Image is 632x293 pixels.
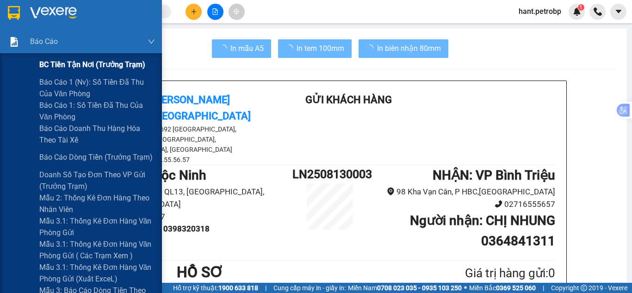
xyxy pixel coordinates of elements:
span: Mẫu 3.1: Thống kê đơn hàng văn phòng gửi [39,215,155,238]
span: Báo cáo 1: Số tiền đã thu của văn phòng [39,100,155,123]
span: environment [387,187,395,195]
span: Miền Nam [348,283,462,293]
span: plus [191,8,197,15]
span: | [543,283,544,293]
span: BC tiền tận nơi (trưởng trạm) [39,59,145,70]
button: plus [186,4,202,20]
li: 692 [GEOGRAPHIC_DATA], [GEOGRAPHIC_DATA], [GEOGRAPHIC_DATA], [GEOGRAPHIC_DATA] [105,124,271,155]
span: Mẫu 3.1: Thống kê đơn hàng văn phòng gửi ( các trạm xem ) [39,238,155,262]
span: loading [366,44,377,52]
button: In mẫu A5 [212,39,271,58]
span: In biên nhận 80mm [377,43,441,54]
h1: LN2508130003 [292,165,367,183]
span: Báo cáo [30,36,58,47]
div: GIÁP [8,30,66,41]
span: loading [219,44,230,52]
span: Mẫu 3.1: Thống kê đơn hàng văn phòng gửi (Xuất ExceL) [39,262,155,285]
span: 1 [579,4,582,11]
span: In tem 100mm [297,43,344,54]
sup: 1 [578,4,584,11]
button: In biên nhận 80mm [359,39,448,58]
span: hant.petrobp [511,6,569,17]
span: caret-down [614,7,623,16]
button: aim [229,4,245,20]
span: copyright [581,285,587,291]
li: Cây Xăng 69 - QL13, [GEOGRAPHIC_DATA], [GEOGRAPHIC_DATA] [105,186,292,210]
span: Doanh số tạo đơn theo VP gửi (trưởng trạm) [39,169,155,192]
img: solution-icon [9,37,19,47]
li: Hàng hoá: 02716.55.56.57 [105,155,271,165]
span: Nhận: [72,9,94,19]
strong: 0708 023 035 - 0935 103 250 [377,284,462,292]
span: In mẫu A5 [230,43,264,54]
li: 98 Kha Vạn Cân, P HBC,[GEOGRAPHIC_DATA] [367,186,555,198]
img: phone-icon [594,7,602,16]
li: 02716555657 [367,198,555,211]
span: | [265,283,266,293]
span: Hỗ trợ kỹ thuật: [173,283,258,293]
div: VP Bình Triệu [72,8,146,30]
span: Báo cáo 1 (nv): Số tiền đã thu của văn phòng [39,76,155,100]
span: phone [495,200,502,208]
b: Người nhận : CHỊ NHUNG 0364841311 [410,213,555,249]
span: aim [233,8,240,15]
div: Giá trị hàng gửi: 0 [420,264,555,283]
span: Cung cấp máy in - giấy in: [273,283,346,293]
span: Báo cáo dòng tiền (trưởng trạm) [39,151,153,163]
span: file-add [212,8,218,15]
img: logo-vxr [8,6,20,20]
strong: 0369 525 060 [496,284,536,292]
div: CHỊ [PERSON_NAME] [72,30,146,52]
div: VP Lộc Ninh [8,8,66,30]
span: Miền Bắc [469,283,536,293]
span: Mẫu 2: Thống kê đơn hàng theo nhân viên [39,192,155,215]
button: file-add [207,4,223,20]
img: icon-new-feature [573,7,581,16]
h1: HỒ SƠ [177,261,420,284]
b: Gửi khách hàng [305,94,392,106]
span: ⚪️ [464,286,467,290]
button: In tem 100mm [278,39,352,58]
li: 02716555657 [105,211,292,223]
b: [PERSON_NAME][GEOGRAPHIC_DATA] [152,94,251,122]
span: Gửi: [8,9,22,19]
span: loading [285,44,297,52]
b: NHẬN : VP Bình Triệu [433,168,555,183]
strong: 1900 633 818 [218,284,258,292]
span: Báo cáo doanh thu hàng hóa theo tài xế [39,123,155,146]
span: down [148,38,155,45]
button: caret-down [610,4,626,20]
